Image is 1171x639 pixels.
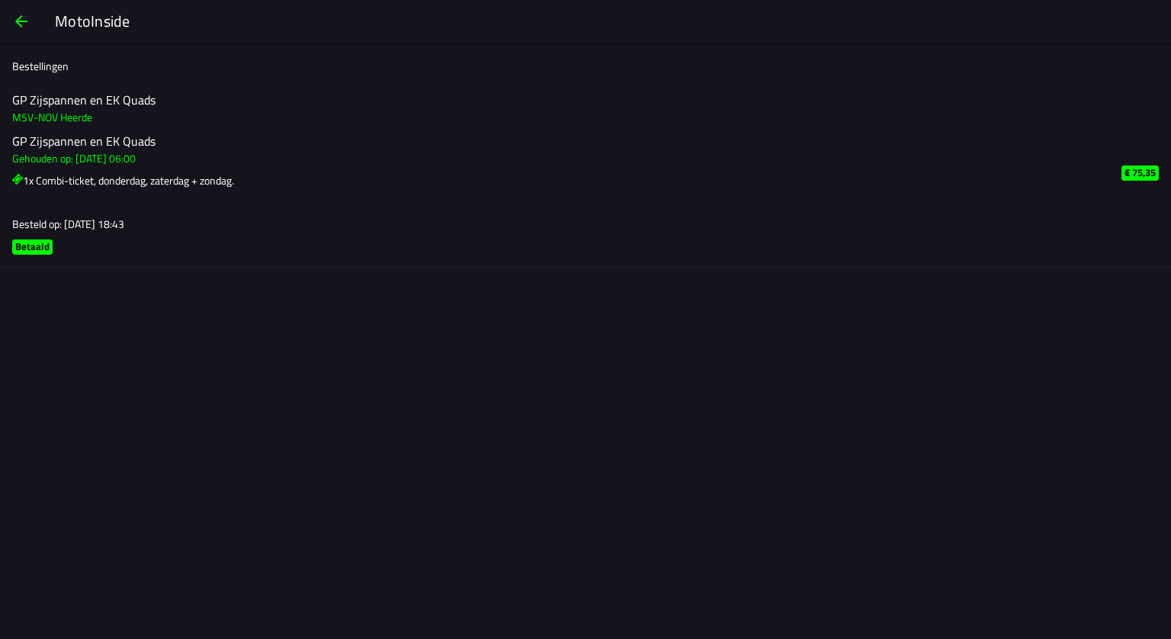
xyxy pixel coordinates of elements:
h3: Gehouden op: [DATE] 06:00 [12,150,1097,166]
h3: 1x Combi-ticket, donderdag, zaterdag + zondag. [12,172,1097,188]
h2: GP Zijspannen en EK Quads [12,134,1097,149]
h2: GP Zijspannen en EK Quads [12,93,1097,108]
h3: Besteld op: [DATE] 18:43 [12,216,1097,232]
h3: MSV-NOV Heerde [12,109,1097,125]
ion-badge: € 75,35 [1121,165,1159,181]
ion-title: MotoInside [40,10,1171,33]
ion-badge: Betaald [12,239,53,255]
ion-label: Bestellingen [12,58,69,74]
